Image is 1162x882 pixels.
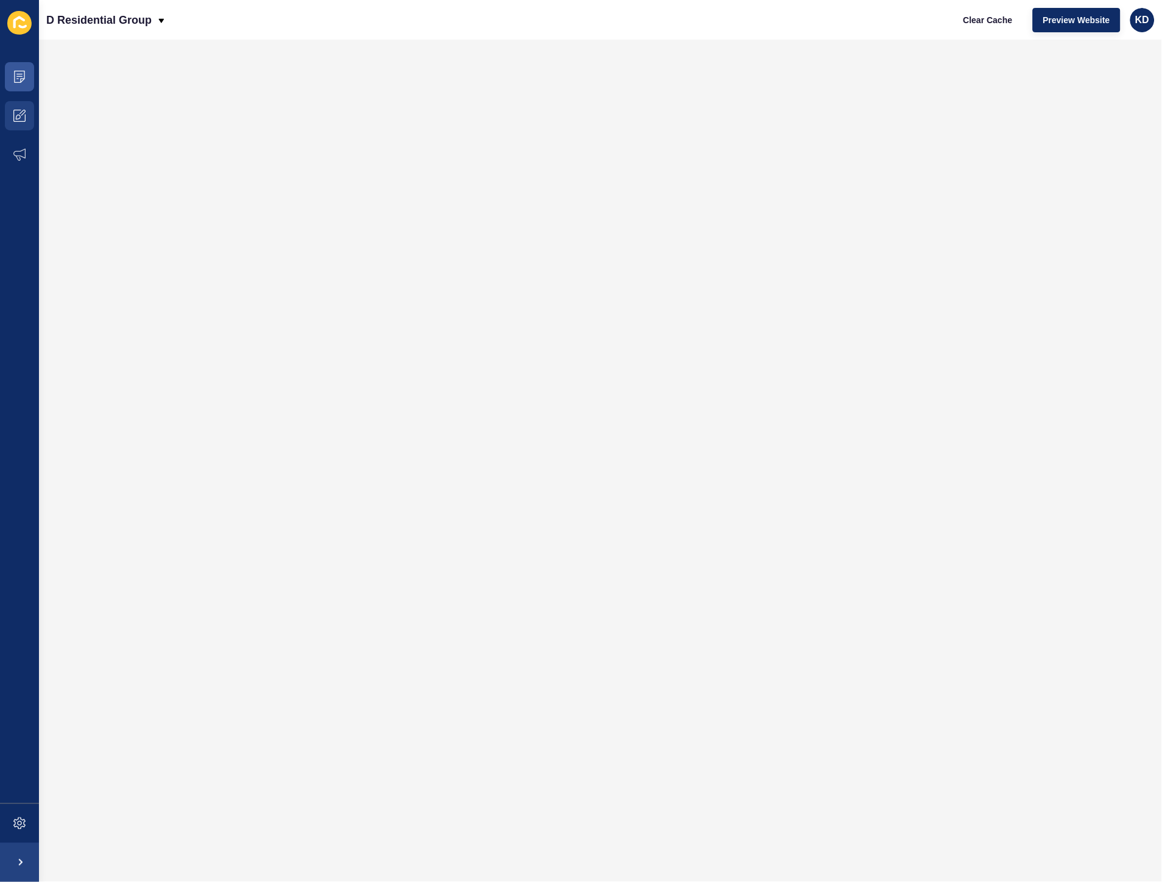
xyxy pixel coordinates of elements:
button: Clear Cache [953,8,1023,32]
p: D Residential Group [46,5,152,35]
span: Clear Cache [963,14,1013,26]
span: KD [1135,14,1149,26]
button: Preview Website [1033,8,1121,32]
span: Preview Website [1043,14,1110,26]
